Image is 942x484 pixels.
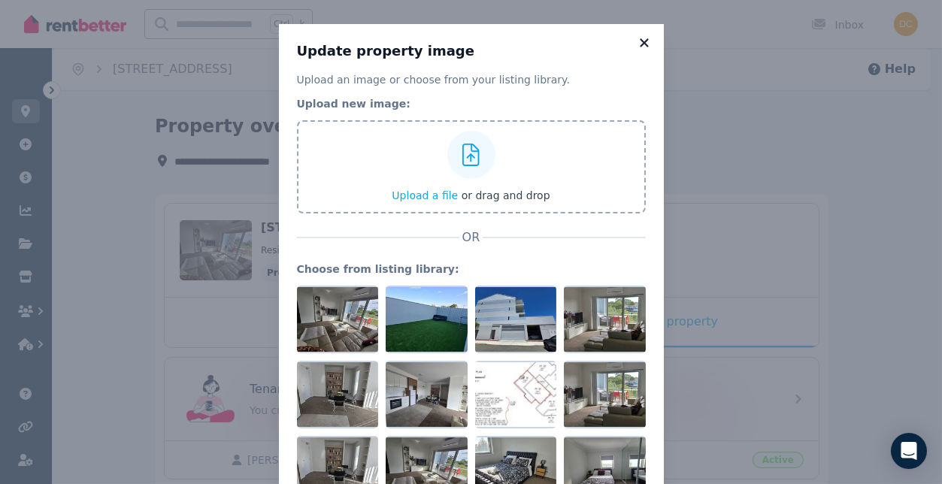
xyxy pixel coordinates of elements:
h3: Update property image [297,42,646,60]
span: Upload a file [392,189,458,201]
button: Upload a file or drag and drop [392,188,550,203]
legend: Choose from listing library: [297,262,646,277]
span: or drag and drop [462,189,550,201]
legend: Upload new image: [297,96,646,111]
span: OR [459,228,483,247]
p: Upload an image or choose from your listing library. [297,72,646,87]
div: Open Intercom Messenger [891,433,927,469]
